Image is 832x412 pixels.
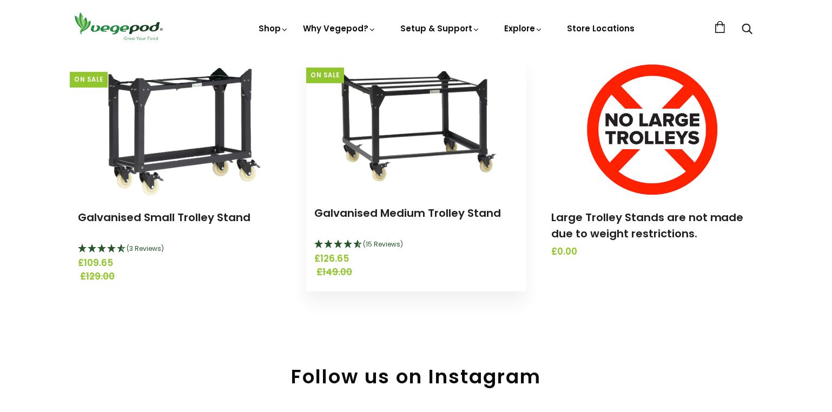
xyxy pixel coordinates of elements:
[314,205,501,221] a: Galvanised Medium Trolley Stand
[70,365,762,388] h2: Follow us on Instagram
[319,58,512,193] img: Galvanised Medium Trolley Stand
[400,23,480,34] a: Setup & Support
[363,240,403,249] span: 4.73 Stars - 15 Reviews
[316,265,519,280] span: £149.00
[314,238,517,252] div: 4.73 Stars - 15 Reviews
[127,244,164,253] span: 4.67 Stars - 3 Reviews
[259,23,289,34] a: Shop
[78,256,281,270] span: £109.65
[70,11,167,42] img: Vegepod
[78,210,250,225] a: Galvanised Small Trolley Stand
[78,242,281,256] div: 4.67 Stars - 3 Reviews
[504,23,543,34] a: Explore
[585,62,720,197] img: Large Trolley Stands are not made due to weight restrictions.
[80,270,283,284] span: £129.00
[742,24,752,36] a: Search
[314,252,517,266] span: £126.65
[551,210,744,241] a: Large Trolley Stands are not made due to weight restrictions.
[567,23,635,34] a: Store Locations
[551,245,754,259] span: £0.00
[303,23,377,34] a: Why Vegepod?
[83,62,276,197] img: Galvanised Small Trolley Stand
